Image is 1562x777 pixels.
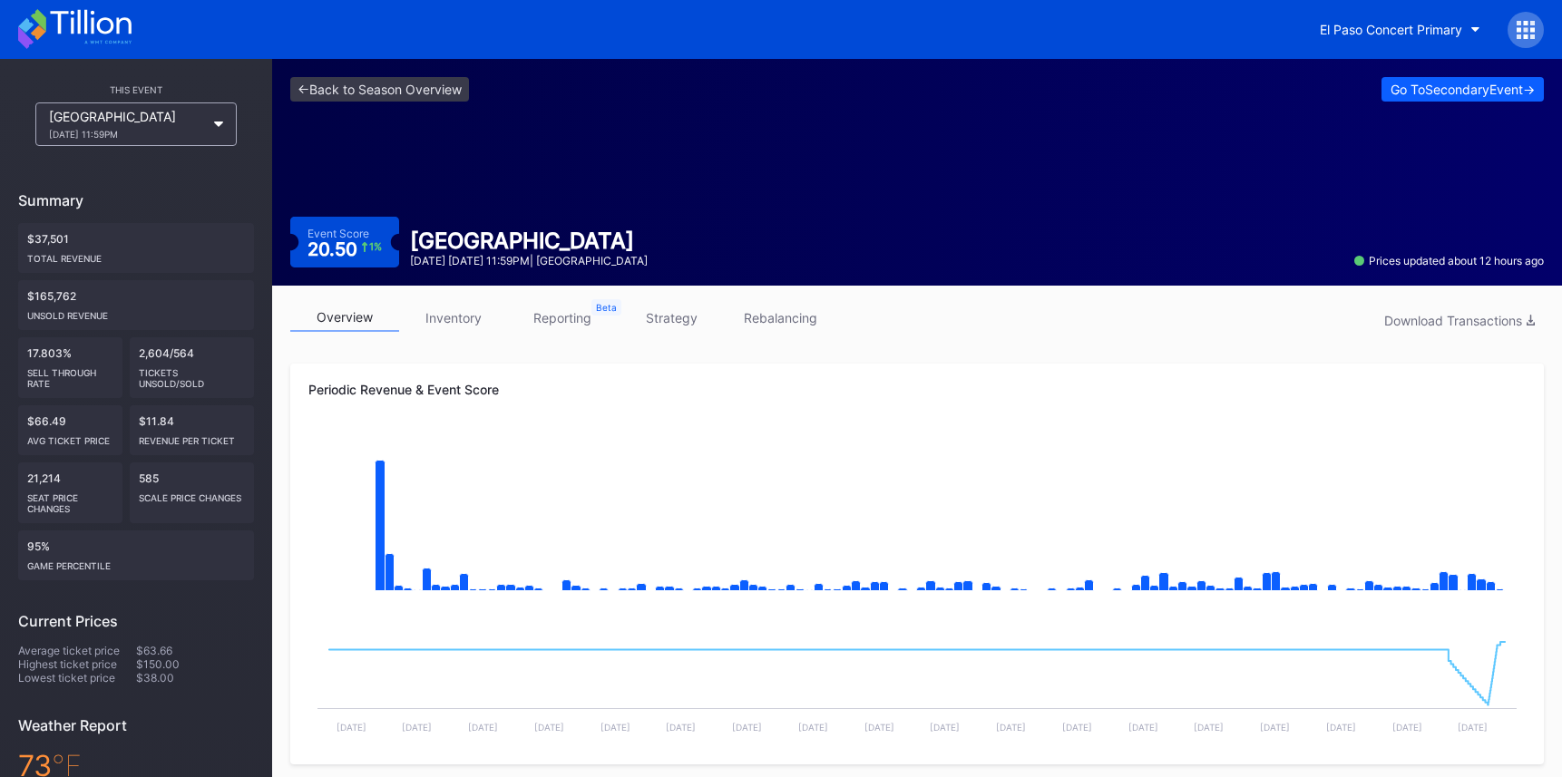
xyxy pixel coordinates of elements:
[27,428,113,446] div: Avg ticket price
[49,129,205,140] div: [DATE] 11:59PM
[18,462,122,523] div: 21,214
[1458,722,1488,733] text: [DATE]
[600,722,630,733] text: [DATE]
[18,280,254,330] div: $165,762
[468,722,498,733] text: [DATE]
[402,722,432,733] text: [DATE]
[308,240,383,258] div: 20.50
[1384,313,1535,328] div: Download Transactions
[18,84,254,95] div: This Event
[18,405,122,455] div: $66.49
[1306,13,1494,46] button: El Paso Concert Primary
[27,303,245,321] div: Unsold Revenue
[18,671,136,685] div: Lowest ticket price
[27,553,245,571] div: Game percentile
[996,722,1026,733] text: [DATE]
[139,428,246,446] div: Revenue per ticket
[1062,722,1092,733] text: [DATE]
[130,337,255,398] div: 2,604/564
[136,644,254,657] div: $63.66
[18,337,122,398] div: 17.803%
[290,304,399,332] a: overview
[508,304,617,332] a: reporting
[130,462,255,523] div: 585
[1354,254,1544,267] div: Prices updated about 12 hours ago
[18,612,254,630] div: Current Prices
[27,246,245,264] div: Total Revenue
[1392,722,1422,733] text: [DATE]
[308,227,369,240] div: Event Score
[930,722,960,733] text: [DATE]
[49,109,205,140] div: [GEOGRAPHIC_DATA]
[136,657,254,671] div: $150.00
[18,223,254,273] div: $37,501
[864,722,894,733] text: [DATE]
[139,360,246,389] div: Tickets Unsold/Sold
[27,485,113,514] div: seat price changes
[410,228,648,254] div: [GEOGRAPHIC_DATA]
[399,304,508,332] a: inventory
[18,530,254,580] div: 95%
[18,716,254,734] div: Weather Report
[369,242,382,252] div: 1 %
[1391,82,1535,97] div: Go To Secondary Event ->
[1320,22,1462,37] div: El Paso Concert Primary
[18,191,254,209] div: Summary
[27,360,113,389] div: Sell Through Rate
[534,722,564,733] text: [DATE]
[1375,308,1544,333] button: Download Transactions
[1381,77,1544,102] button: Go ToSecondaryEvent->
[726,304,835,332] a: rebalancing
[1326,722,1356,733] text: [DATE]
[139,485,246,503] div: scale price changes
[130,405,255,455] div: $11.84
[666,722,696,733] text: [DATE]
[136,671,254,685] div: $38.00
[18,644,136,657] div: Average ticket price
[798,722,828,733] text: [DATE]
[410,254,648,267] div: [DATE] [DATE] 11:59PM | [GEOGRAPHIC_DATA]
[1194,722,1224,733] text: [DATE]
[308,429,1526,610] svg: Chart title
[308,382,1526,397] div: Periodic Revenue & Event Score
[732,722,762,733] text: [DATE]
[1128,722,1158,733] text: [DATE]
[337,722,366,733] text: [DATE]
[18,657,136,671] div: Highest ticket price
[290,77,469,102] a: <-Back to Season Overview
[308,610,1526,746] svg: Chart title
[617,304,726,332] a: strategy
[1260,722,1290,733] text: [DATE]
